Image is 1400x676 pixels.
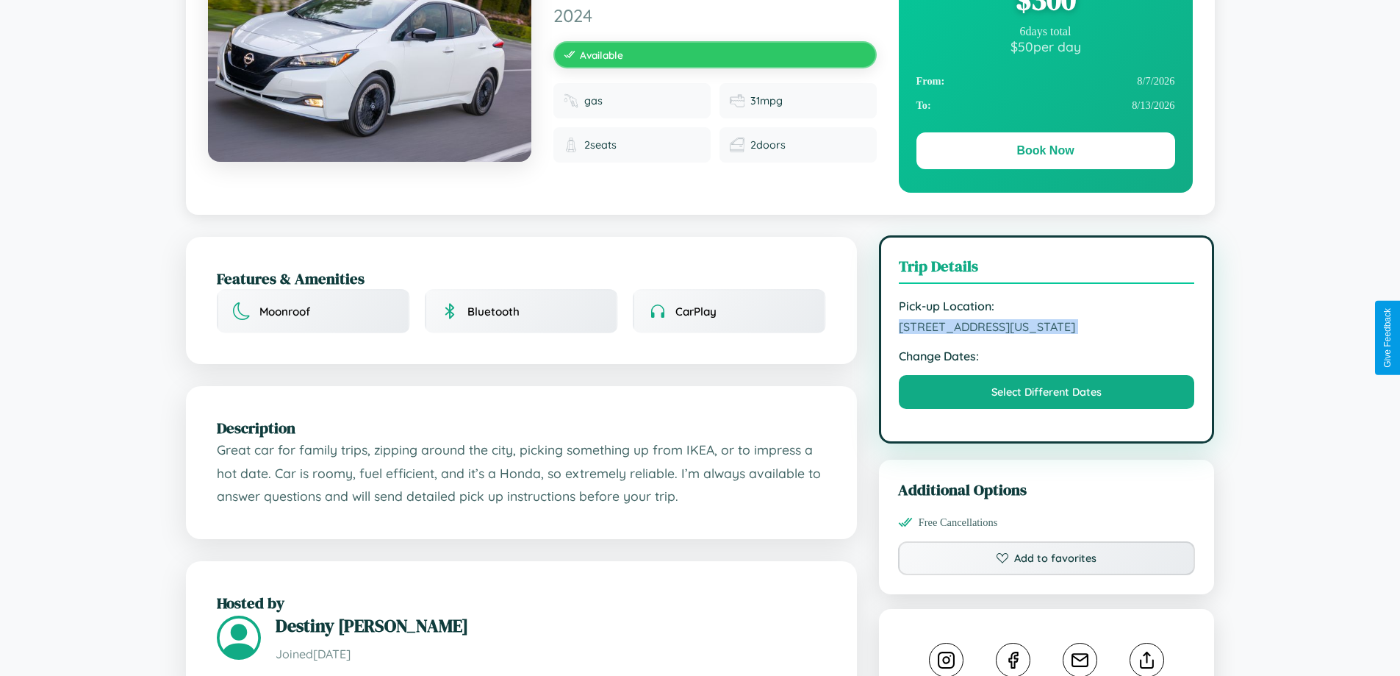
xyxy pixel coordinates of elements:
p: Great car for family trips, zipping around the city, picking something up from IKEA, or to impres... [217,438,826,508]
h2: Description [217,417,826,438]
span: 2024 [553,4,877,26]
strong: From: [916,75,945,88]
span: 2 doors [750,138,786,152]
h3: Destiny [PERSON_NAME] [276,613,826,638]
span: 2 seats [584,138,617,152]
button: Select Different Dates [899,375,1195,409]
span: Bluetooth [467,305,520,319]
strong: Pick-up Location: [899,299,1195,313]
div: 8 / 13 / 2026 [916,93,1175,118]
div: $ 50 per day [916,38,1175,54]
button: Add to favorites [898,541,1196,575]
img: Seats [564,138,578,152]
img: Fuel type [564,93,578,108]
span: [STREET_ADDRESS][US_STATE] [899,319,1195,334]
h2: Hosted by [217,592,826,613]
strong: To: [916,99,931,112]
button: Book Now [916,132,1175,169]
div: 8 / 7 / 2026 [916,69,1175,93]
div: 6 days total [916,25,1175,38]
img: Fuel efficiency [730,93,744,108]
span: 31 mpg [750,94,783,107]
h3: Trip Details [899,255,1195,284]
h2: Features & Amenities [217,268,826,289]
h3: Additional Options [898,479,1196,500]
img: Doors [730,138,744,152]
div: Give Feedback [1382,308,1393,368]
p: Joined [DATE] [276,644,826,665]
strong: Change Dates: [899,349,1195,363]
span: CarPlay [675,305,717,319]
span: gas [584,94,603,107]
span: Available [580,49,623,61]
span: Moonroof [259,305,310,319]
span: Free Cancellations [919,516,998,529]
